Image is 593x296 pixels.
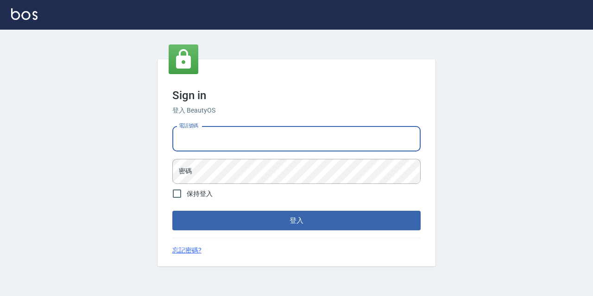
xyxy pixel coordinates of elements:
img: Logo [11,8,38,20]
a: 忘記密碼? [172,246,202,255]
button: 登入 [172,211,421,230]
h6: 登入 BeautyOS [172,106,421,115]
h3: Sign in [172,89,421,102]
label: 電話號碼 [179,122,198,129]
span: 保持登入 [187,189,213,199]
